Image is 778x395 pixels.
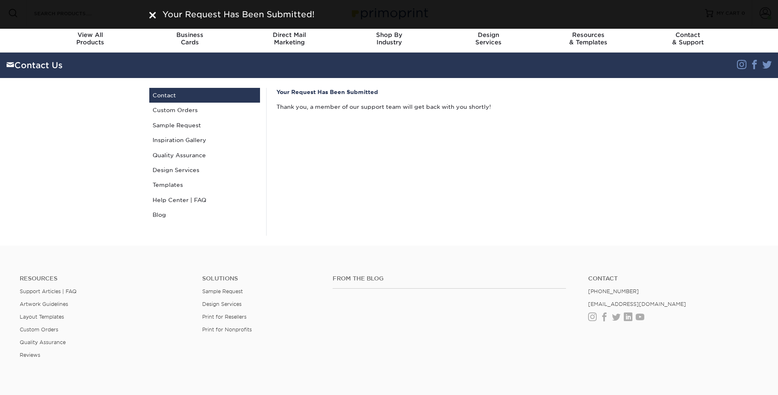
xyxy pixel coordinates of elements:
[20,326,58,333] a: Custom Orders
[638,31,738,39] span: Contact
[339,31,439,39] span: Shop By
[538,26,638,53] a: Resources& Templates
[638,26,738,53] a: Contact& Support
[588,275,758,282] a: Contact
[149,193,260,207] a: Help Center | FAQ
[149,148,260,163] a: Quality Assurance
[149,133,260,147] a: Inspiration Gallery
[538,31,638,46] div: & Templates
[333,275,566,282] h4: From the Blog
[149,177,260,192] a: Templates
[140,31,240,39] span: Business
[439,31,538,39] span: Design
[202,314,246,320] a: Print for Resellers
[149,118,260,133] a: Sample Request
[202,301,242,307] a: Design Services
[20,314,64,320] a: Layout Templates
[588,301,686,307] a: [EMAIL_ADDRESS][DOMAIN_NAME]
[240,26,339,53] a: Direct MailMarketing
[41,26,140,53] a: View AllProducts
[638,31,738,46] div: & Support
[41,31,140,39] span: View All
[149,12,156,18] img: close
[339,26,439,53] a: Shop ByIndustry
[149,103,260,117] a: Custom Orders
[202,275,320,282] h4: Solutions
[140,26,240,53] a: BusinessCards
[439,31,538,46] div: Services
[439,26,538,53] a: DesignServices
[538,31,638,39] span: Resources
[149,88,260,103] a: Contact
[20,275,190,282] h4: Resources
[240,31,339,46] div: Marketing
[276,89,378,95] strong: Your Request Has Been Submitted
[149,207,260,222] a: Blog
[240,31,339,39] span: Direct Mail
[140,31,240,46] div: Cards
[20,288,77,294] a: Support Articles | FAQ
[149,163,260,177] a: Design Services
[162,9,315,19] span: Your Request Has Been Submitted!
[20,339,66,345] a: Quality Assurance
[41,31,140,46] div: Products
[20,352,40,358] a: Reviews
[276,103,625,111] p: Thank you, a member of our support team will get back with you shortly!
[202,326,252,333] a: Print for Nonprofits
[339,31,439,46] div: Industry
[20,301,68,307] a: Artwork Guidelines
[202,288,243,294] a: Sample Request
[588,288,639,294] a: [PHONE_NUMBER]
